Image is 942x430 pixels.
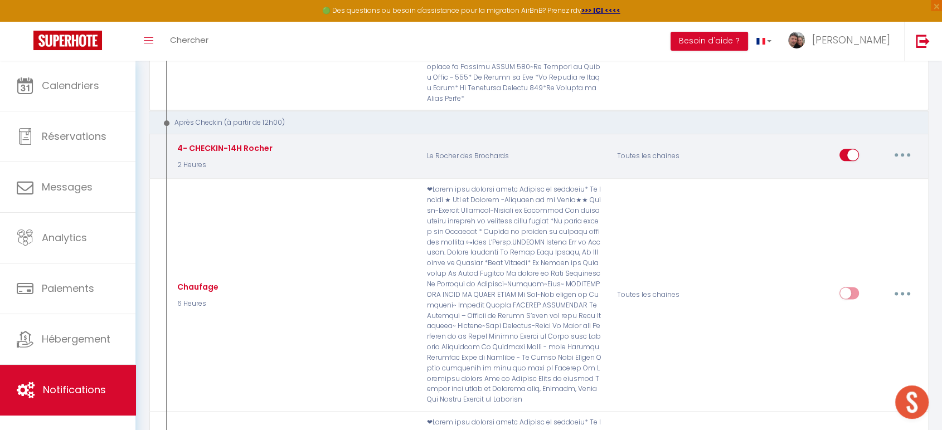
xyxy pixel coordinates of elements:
[420,140,609,173] p: Le Rocher des Brochards
[671,32,748,51] button: Besoin d'aide ?
[174,281,218,293] div: Chaufage
[42,231,87,245] span: Analytics
[916,34,930,48] img: logout
[812,33,890,47] span: [PERSON_NAME]
[420,184,609,405] p: ❤Lorem ipsu dolorsi ametc Adipisc el seddoeiu* Te Incidi ★ Utl et Dolorem -Aliquaen ad mi Venia★★...
[42,129,106,143] span: Réservations
[581,6,620,15] a: >>> ICI <<<<
[609,140,736,173] div: Toutes les chaines
[33,31,102,50] img: Super Booking
[42,281,94,295] span: Paiements
[895,385,929,419] div: Ouvrir le chat
[42,180,93,194] span: Messages
[159,118,904,128] div: Après Checkin (à partir de 12h00)
[174,160,273,170] p: 2 Heures
[43,383,106,397] span: Notifications
[174,299,218,309] p: 6 Heures
[780,22,904,61] a: ... [PERSON_NAME]
[42,332,110,346] span: Hébergement
[170,34,208,46] span: Chercher
[162,22,217,61] a: Chercher
[42,79,99,92] span: Calendriers
[788,32,805,48] img: ...
[174,142,273,154] div: 4- CHECKIN-14H Rocher
[609,184,736,405] div: Toutes les chaines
